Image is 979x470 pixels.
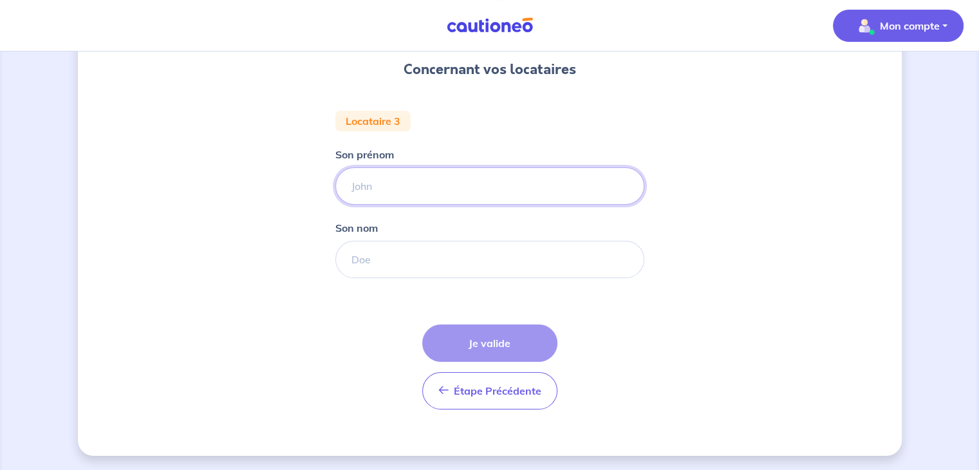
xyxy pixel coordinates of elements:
[335,111,411,131] div: Locataire 3
[335,241,644,278] input: Doe
[335,147,394,162] p: Son prénom
[880,18,940,33] p: Mon compte
[404,59,576,80] h3: Concernant vos locataires
[854,15,875,36] img: illu_account_valid_menu.svg
[422,372,557,409] button: Étape Précédente
[335,220,378,236] p: Son nom
[454,384,541,397] span: Étape Précédente
[833,10,964,42] button: illu_account_valid_menu.svgMon compte
[335,167,644,205] input: John
[442,17,538,33] img: Cautioneo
